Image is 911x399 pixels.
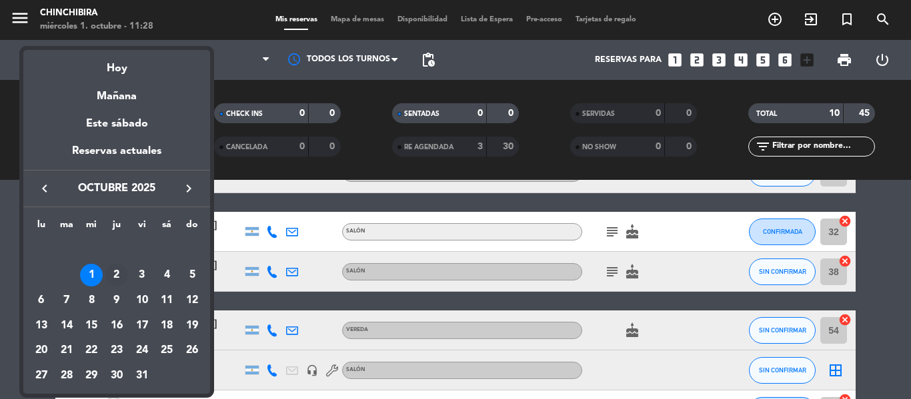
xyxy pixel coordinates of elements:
div: 30 [105,364,128,387]
td: 26 de octubre de 2025 [179,338,205,364]
td: 9 de octubre de 2025 [104,288,129,313]
td: 31 de octubre de 2025 [129,363,155,388]
button: keyboard_arrow_left [33,180,57,197]
i: keyboard_arrow_right [181,181,197,197]
div: 27 [30,364,53,387]
button: keyboard_arrow_right [177,180,201,197]
td: 8 de octubre de 2025 [79,288,104,313]
td: 3 de octubre de 2025 [129,263,155,288]
div: 31 [131,364,153,387]
div: 4 [155,264,178,286]
td: 1 de octubre de 2025 [79,263,104,288]
td: 11 de octubre de 2025 [155,288,180,313]
div: Este sábado [23,105,210,143]
div: 14 [55,314,78,337]
div: 24 [131,340,153,362]
td: 5 de octubre de 2025 [179,263,205,288]
td: 27 de octubre de 2025 [29,363,54,388]
div: 28 [55,364,78,387]
div: 7 [55,289,78,312]
div: 15 [80,314,103,337]
div: 6 [30,289,53,312]
td: 19 de octubre de 2025 [179,313,205,338]
td: 21 de octubre de 2025 [54,338,79,364]
td: 14 de octubre de 2025 [54,313,79,338]
td: 29 de octubre de 2025 [79,363,104,388]
td: 10 de octubre de 2025 [129,288,155,313]
td: OCT. [29,238,205,263]
div: 8 [80,289,103,312]
td: 17 de octubre de 2025 [129,313,155,338]
th: sábado [155,217,180,238]
div: Hoy [23,50,210,77]
td: 12 de octubre de 2025 [179,288,205,313]
div: 12 [181,289,203,312]
td: 30 de octubre de 2025 [104,363,129,388]
div: 19 [181,314,203,337]
td: 18 de octubre de 2025 [155,313,180,338]
div: 25 [155,340,178,362]
div: 23 [105,340,128,362]
div: 1 [80,264,103,286]
td: 25 de octubre de 2025 [155,338,180,364]
i: keyboard_arrow_left [37,181,53,197]
th: martes [54,217,79,238]
td: 15 de octubre de 2025 [79,313,104,338]
div: Mañana [23,78,210,105]
span: octubre 2025 [57,180,177,197]
td: 2 de octubre de 2025 [104,263,129,288]
td: 4 de octubre de 2025 [155,263,180,288]
th: jueves [104,217,129,238]
div: 29 [80,364,103,387]
div: 2 [105,264,128,286]
td: 23 de octubre de 2025 [104,338,129,364]
td: 20 de octubre de 2025 [29,338,54,364]
div: 21 [55,340,78,362]
div: 18 [155,314,178,337]
div: 17 [131,314,153,337]
div: 5 [181,264,203,286]
div: 3 [131,264,153,286]
td: 22 de octubre de 2025 [79,338,104,364]
th: miércoles [79,217,104,238]
th: lunes [29,217,54,238]
div: 22 [80,340,103,362]
td: 24 de octubre de 2025 [129,338,155,364]
td: 7 de octubre de 2025 [54,288,79,313]
td: 16 de octubre de 2025 [104,313,129,338]
div: Reservas actuales [23,143,210,170]
td: 6 de octubre de 2025 [29,288,54,313]
div: 11 [155,289,178,312]
td: 28 de octubre de 2025 [54,363,79,388]
th: domingo [179,217,205,238]
th: viernes [129,217,155,238]
div: 9 [105,289,128,312]
div: 16 [105,314,128,337]
td: 13 de octubre de 2025 [29,313,54,338]
div: 26 [181,340,203,362]
div: 13 [30,314,53,337]
div: 10 [131,289,153,312]
div: 20 [30,340,53,362]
